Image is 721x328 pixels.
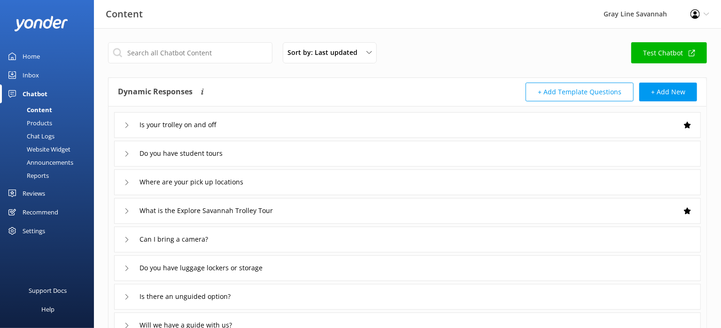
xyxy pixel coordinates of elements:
[6,169,94,182] a: Reports
[6,143,70,156] div: Website Widget
[41,300,54,319] div: Help
[140,206,273,216] span: What is the Explore Savannah Trolley Tour
[6,116,94,130] a: Products
[140,120,216,130] span: Is your trolley on and off
[14,16,68,31] img: yonder-white-logo.png
[108,42,272,63] input: Search all Chatbot Content
[6,116,52,130] div: Products
[23,221,45,240] div: Settings
[287,47,363,58] span: Sort by: Last updated
[23,47,40,66] div: Home
[6,143,94,156] a: Website Widget
[118,83,193,101] h4: Dynamic Responses
[6,103,52,116] div: Content
[106,7,143,22] h3: Content
[6,130,54,143] div: Chat Logs
[140,291,231,302] span: Is there an unguided option?
[140,177,243,187] span: Where are your pick up locations
[6,156,94,169] a: Announcements
[6,169,49,182] div: Reports
[6,130,94,143] a: Chat Logs
[639,83,697,101] button: + Add New
[23,84,47,103] div: Chatbot
[631,42,707,63] a: Test Chatbot
[6,103,94,116] a: Content
[23,184,45,203] div: Reviews
[23,66,39,84] div: Inbox
[140,148,223,159] span: Do you have student tours
[526,83,634,101] button: + Add Template Questions
[23,203,58,221] div: Recommend
[6,156,73,169] div: Announcements
[140,234,208,244] span: Can I bring a camera?
[29,281,67,300] div: Support Docs
[140,263,263,273] span: Do you have luggage lockers or storage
